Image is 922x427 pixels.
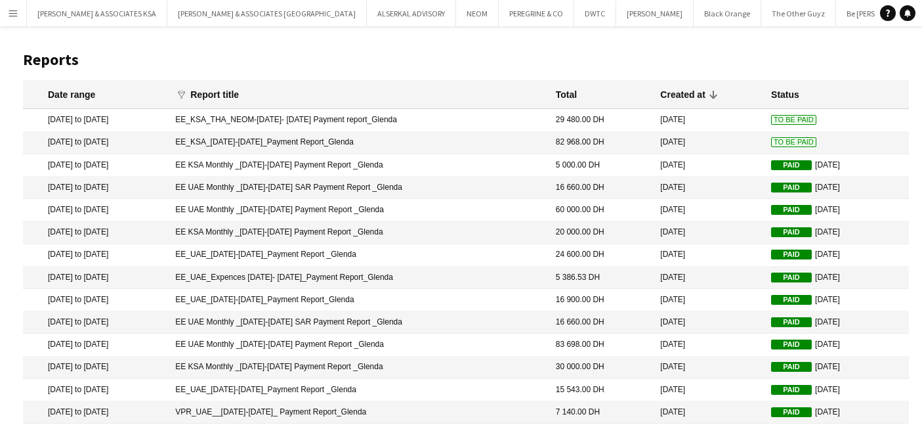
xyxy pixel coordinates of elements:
[23,289,169,311] mat-cell: [DATE] to [DATE]
[549,177,654,199] mat-cell: 16 660.00 DH
[654,401,765,424] mat-cell: [DATE]
[771,317,812,327] span: Paid
[654,289,765,311] mat-cell: [DATE]
[23,379,169,401] mat-cell: [DATE] to [DATE]
[549,334,654,356] mat-cell: 83 698.00 DH
[23,357,169,379] mat-cell: [DATE] to [DATE]
[654,334,765,356] mat-cell: [DATE]
[549,154,654,177] mat-cell: 5 000.00 DH
[654,132,765,154] mat-cell: [DATE]
[771,115,816,125] span: To Be Paid
[169,244,549,267] mat-cell: EE_UAE_[DATE]-[DATE]_Payment Report _Glenda
[660,89,705,101] div: Created at
[169,132,549,154] mat-cell: EE_KSA_[DATE]-[DATE]_Payment Report_Glenda
[549,267,654,289] mat-cell: 5 386.53 DH
[765,267,909,289] mat-cell: [DATE]
[765,311,909,334] mat-cell: [DATE]
[367,1,456,26] button: ALSERKAL ADVISORY
[694,1,761,26] button: Black Orange
[23,221,169,244] mat-cell: [DATE] to [DATE]
[549,289,654,311] mat-cell: 16 900.00 DH
[167,1,367,26] button: [PERSON_NAME] & ASSOCIATES [GEOGRAPHIC_DATA]
[654,357,765,379] mat-cell: [DATE]
[765,244,909,267] mat-cell: [DATE]
[771,89,799,101] div: Status
[23,267,169,289] mat-cell: [DATE] to [DATE]
[23,311,169,334] mat-cell: [DATE] to [DATE]
[169,334,549,356] mat-cell: EE UAE Monthly _[DATE]-[DATE] Payment Report _Glenda
[23,199,169,221] mat-cell: [DATE] to [DATE]
[654,109,765,131] mat-cell: [DATE]
[765,379,909,401] mat-cell: [DATE]
[765,357,909,379] mat-cell: [DATE]
[169,177,549,199] mat-cell: EE UAE Monthly _[DATE]-[DATE] SAR Payment Report _Glenda
[23,50,909,70] h1: Reports
[771,362,812,372] span: Paid
[169,379,549,401] mat-cell: EE_UAE_[DATE]-[DATE]_Payment Report _Glenda
[169,154,549,177] mat-cell: EE KSA Monthly _[DATE]-[DATE] Payment Report _Glenda
[48,89,95,101] div: Date range
[169,311,549,334] mat-cell: EE UAE Monthly _[DATE]-[DATE] SAR Payment Report _Glenda
[549,109,654,131] mat-cell: 29 480.00 DH
[771,273,812,282] span: Paid
[654,177,765,199] mat-cell: [DATE]
[169,199,549,221] mat-cell: EE UAE Monthly _[DATE]-[DATE] Payment Report _Glenda
[169,289,549,311] mat-cell: EE_UAE_[DATE]-[DATE]_Payment Report_Glenda
[549,199,654,221] mat-cell: 60 000.00 DH
[765,334,909,356] mat-cell: [DATE]
[549,244,654,267] mat-cell: 24 600.00 DH
[549,221,654,244] mat-cell: 20 000.00 DH
[654,379,765,401] mat-cell: [DATE]
[771,137,816,147] span: To Be Paid
[456,1,499,26] button: NEOM
[549,379,654,401] mat-cell: 15 543.00 DH
[771,183,812,192] span: Paid
[23,109,169,131] mat-cell: [DATE] to [DATE]
[771,160,812,170] span: Paid
[765,199,909,221] mat-cell: [DATE]
[660,89,717,101] div: Created at
[27,1,167,26] button: [PERSON_NAME] & ASSOCIATES KSA
[499,1,574,26] button: PEREGRINE & CO
[765,401,909,424] mat-cell: [DATE]
[549,401,654,424] mat-cell: 7 140.00 DH
[771,205,812,215] span: Paid
[23,132,169,154] mat-cell: [DATE] to [DATE]
[23,154,169,177] mat-cell: [DATE] to [DATE]
[765,177,909,199] mat-cell: [DATE]
[23,244,169,267] mat-cell: [DATE] to [DATE]
[23,401,169,424] mat-cell: [DATE] to [DATE]
[654,199,765,221] mat-cell: [DATE]
[574,1,616,26] button: DWTC
[190,89,251,101] div: Report title
[169,109,549,131] mat-cell: EE_KSA_THA_NEOM-[DATE]- [DATE] Payment report_Glenda
[765,154,909,177] mat-cell: [DATE]
[654,221,765,244] mat-cell: [DATE]
[654,267,765,289] mat-cell: [DATE]
[654,244,765,267] mat-cell: [DATE]
[771,250,812,259] span: Paid
[556,89,577,101] div: Total
[549,357,654,379] mat-cell: 30 000.00 DH
[190,89,239,101] div: Report title
[169,221,549,244] mat-cell: EE KSA Monthly _[DATE]-[DATE] Payment Report _Glenda
[169,267,549,289] mat-cell: EE_UAE_Expences [DATE]- [DATE]_Payment Report_Glenda
[616,1,694,26] button: [PERSON_NAME]
[771,295,812,305] span: Paid
[761,1,836,26] button: The Other Guyz
[765,289,909,311] mat-cell: [DATE]
[771,227,812,237] span: Paid
[771,407,812,417] span: Paid
[771,340,812,349] span: Paid
[549,132,654,154] mat-cell: 82 968.00 DH
[169,357,549,379] mat-cell: EE KSA Monthly _[DATE]-[DATE] Payment Report _Glenda
[771,385,812,395] span: Paid
[765,221,909,244] mat-cell: [DATE]
[169,401,549,424] mat-cell: VPR_UAE__[DATE]-[DATE]_ Payment Report_Glenda
[654,154,765,177] mat-cell: [DATE]
[23,177,169,199] mat-cell: [DATE] to [DATE]
[23,334,169,356] mat-cell: [DATE] to [DATE]
[654,311,765,334] mat-cell: [DATE]
[549,311,654,334] mat-cell: 16 660.00 DH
